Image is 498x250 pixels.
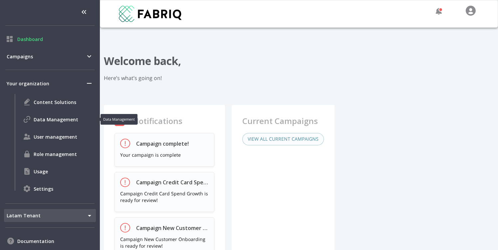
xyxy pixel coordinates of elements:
[34,168,93,175] span: Usage
[23,133,31,141] img: User management icon
[20,163,96,179] div: Usage
[4,209,96,222] div: Latam Tenant
[120,236,209,249] p: Campaign New Customer Onboarding is ready for review!
[34,116,93,123] span: Data Management
[23,115,31,123] img: Data Management icon
[20,94,96,110] div: Content Solutions
[136,224,209,232] h5: Campaign New Customer Onboarding ready for review!
[20,111,96,127] div: Data Management
[23,98,31,106] img: Content Solutions icon
[132,116,182,126] h2: Notifications
[4,233,96,249] div: Documentation
[20,146,96,162] div: Role management
[34,151,93,158] span: Role management
[17,238,93,245] span: Documentation
[34,185,93,192] span: Settings
[466,6,476,16] img: c4700a173287171777222ce90930f477.svg
[7,53,85,60] span: Campaigns
[7,80,85,87] span: Your organization
[136,178,209,186] h5: Campaign Credit Card Spend Growth ready for review!
[23,185,31,193] img: Settings icon
[7,237,15,245] img: Documentation icon
[17,36,93,43] span: Dashboard
[34,99,93,106] span: Content Solutions
[7,36,13,42] img: Dashboard icon
[120,152,209,158] p: Your campaign is complete
[104,74,494,82] div: Here’s what’s going on!
[23,150,31,158] img: Role management icon
[20,181,96,197] div: Settings
[104,54,494,68] h1: Welcome back,
[20,129,96,145] div: User management
[34,133,93,140] span: User management
[136,140,189,148] h5: Campaign complete!
[4,31,96,47] div: Dashboard
[5,210,43,221] span: Latam Tenant
[120,190,209,204] p: Campaign Credit Card Spend Growth is ready for review!
[242,116,318,126] h2: Current Campaigns
[242,133,324,145] button: View All Current Campaigns
[101,114,137,125] div: Data Management
[119,6,181,22] img: 690a4bf1e2961ad8821c8611aff8616b.svg
[4,48,96,64] div: Campaigns
[23,167,31,175] img: Usage icon
[4,75,96,91] div: Your organization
